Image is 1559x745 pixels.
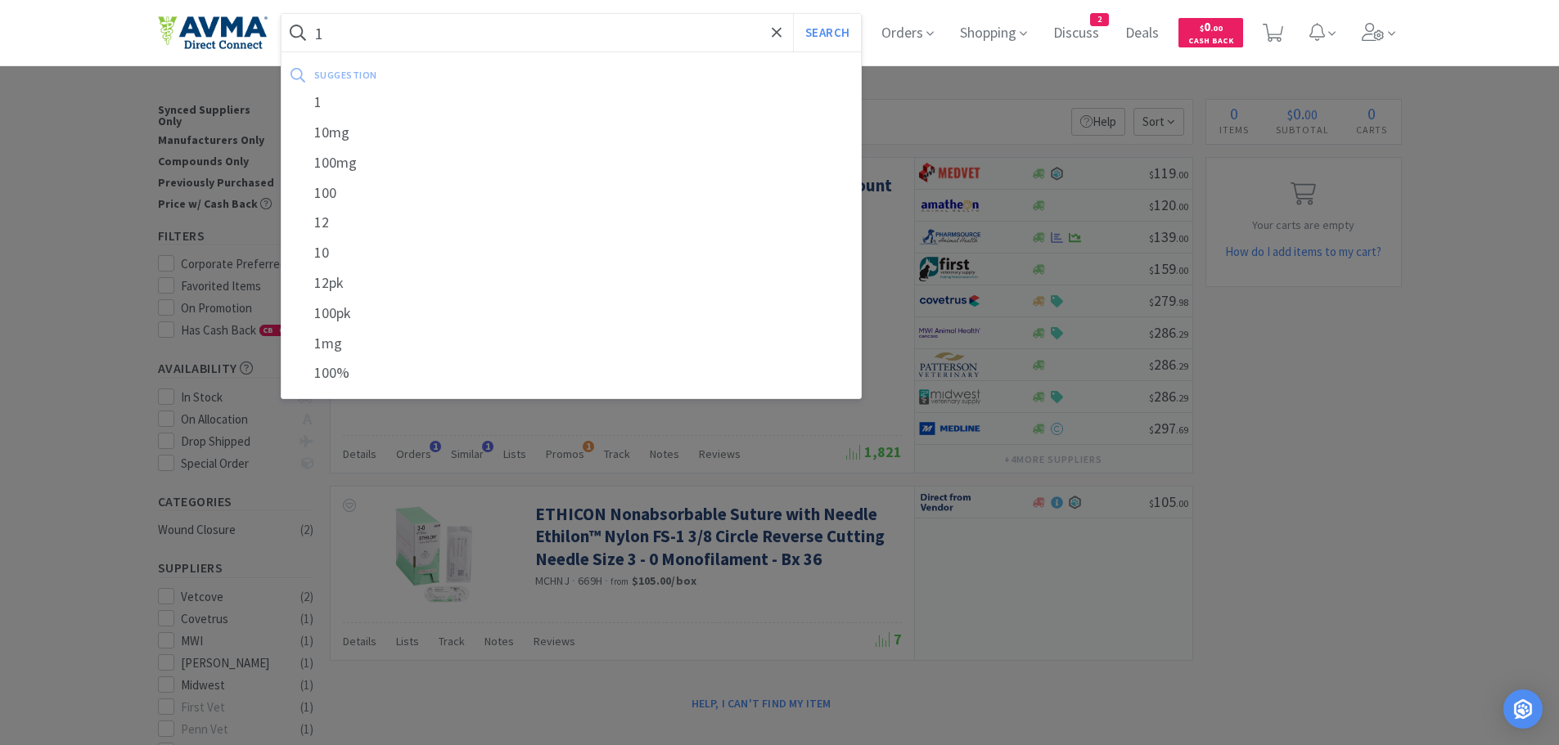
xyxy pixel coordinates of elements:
[1188,37,1233,47] span: Cash Back
[282,358,862,388] div: 100%
[1119,26,1165,41] a: Deals
[282,268,862,298] div: 12pk
[793,14,861,52] button: Search
[1200,23,1204,34] span: $
[1503,689,1543,729] div: Open Intercom Messenger
[1047,26,1106,41] a: Discuss2
[282,88,862,118] div: 1
[282,329,862,359] div: 1mg
[1178,11,1243,55] a: $0.00Cash Back
[158,16,268,50] img: e4e33dab9f054f5782a47901c742baa9_102.png
[282,14,862,52] input: Search by item, sku, manufacturer, ingredient, size...
[282,238,862,268] div: 10
[1210,23,1223,34] span: . 00
[1091,14,1108,25] span: 2
[282,148,862,178] div: 100mg
[282,118,862,148] div: 10mg
[282,298,862,329] div: 100pk
[314,62,615,88] div: suggestion
[1200,19,1223,34] span: 0
[282,178,862,209] div: 100
[282,208,862,238] div: 12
